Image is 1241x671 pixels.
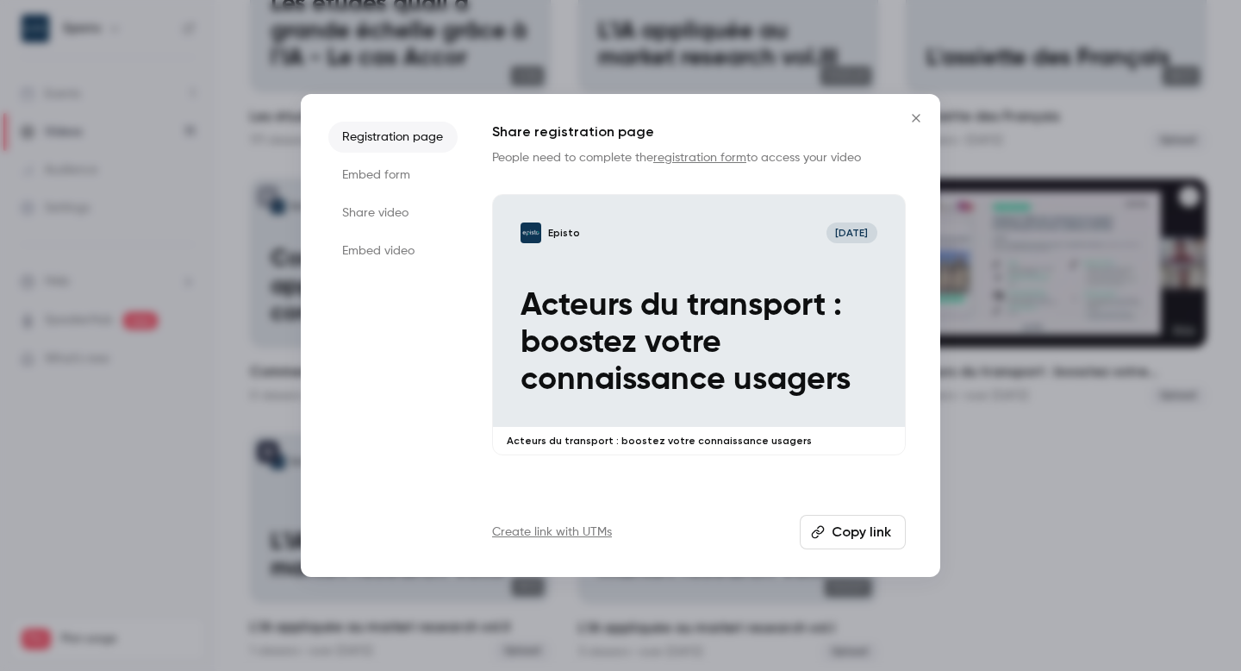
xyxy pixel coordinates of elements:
[492,194,906,455] a: Acteurs du transport : boostez votre connaissance usagersEpisto[DATE]Acteurs du transport : boost...
[653,152,746,164] a: registration form
[492,524,612,541] a: Create link with UTMs
[492,122,906,142] h1: Share registration page
[800,515,906,549] button: Copy link
[521,223,541,243] img: Acteurs du transport : boostez votre connaissance usagers
[521,287,877,399] p: Acteurs du transport : boostez votre connaissance usagers
[328,235,458,267] li: Embed video
[899,101,933,135] button: Close
[507,434,891,448] p: Acteurs du transport : boostez votre connaissance usagers
[826,223,877,243] span: [DATE]
[328,122,458,153] li: Registration page
[492,149,906,166] p: People need to complete the to access your video
[548,226,580,240] p: Episto
[328,198,458,229] li: Share video
[328,160,458,191] li: Embed form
